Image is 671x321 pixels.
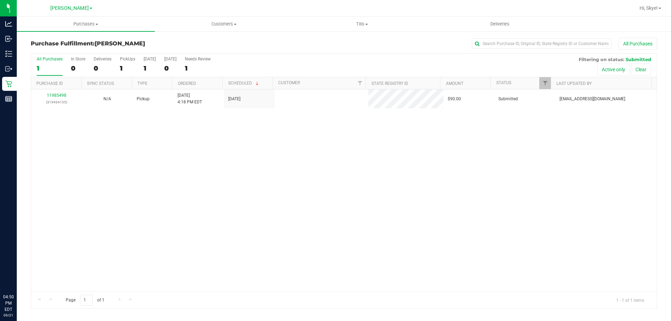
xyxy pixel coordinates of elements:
[472,38,612,49] input: Search Purchase ID, Original ID, State Registry ID or Customer Name...
[354,77,366,89] a: Filter
[21,264,29,272] iframe: Resource center unread badge
[137,96,150,102] span: Pickup
[5,20,12,27] inline-svg: Analytics
[94,57,111,61] div: Deliveries
[560,96,625,102] span: [EMAIL_ADDRESS][DOMAIN_NAME]
[164,57,176,61] div: [DATE]
[7,265,28,286] iframe: Resource center
[35,99,78,105] p: (319434155)
[3,313,14,318] p: 09/21
[103,96,111,102] button: N/A
[556,81,592,86] a: Last Updated By
[17,17,155,31] a: Purchases
[293,21,431,27] span: Tills
[144,57,156,61] div: [DATE]
[619,38,657,50] button: All Purchases
[579,57,624,62] span: Filtering on status:
[293,17,431,31] a: Tills
[631,64,651,75] button: Clear
[17,21,155,27] span: Purchases
[185,57,211,61] div: Needs Review
[71,64,85,72] div: 0
[120,64,135,72] div: 1
[36,81,63,86] a: Purchase ID
[539,77,551,89] a: Filter
[178,92,202,105] span: [DATE] 4:18 PM EDT
[228,96,240,102] span: [DATE]
[80,295,93,306] input: 1
[498,96,518,102] span: Submitted
[37,57,63,61] div: All Purchases
[278,80,300,85] a: Customer
[5,50,12,57] inline-svg: Inventory
[448,96,461,102] span: $90.00
[496,80,511,85] a: Status
[120,57,135,61] div: PickUps
[50,5,89,11] span: [PERSON_NAME]
[228,81,260,86] a: Scheduled
[95,40,145,47] span: [PERSON_NAME]
[94,64,111,72] div: 0
[640,5,658,11] span: Hi, Skye!
[47,93,66,98] a: 11985498
[597,64,630,75] button: Active only
[611,295,650,305] span: 1 - 1 of 1 items
[87,81,114,86] a: Sync Status
[481,21,519,27] span: Deliveries
[5,95,12,102] inline-svg: Reports
[626,57,651,62] span: Submitted
[3,294,14,313] p: 04:50 PM EDT
[137,81,147,86] a: Type
[144,64,156,72] div: 1
[185,64,211,72] div: 1
[103,96,111,101] span: Not Applicable
[5,80,12,87] inline-svg: Retail
[178,81,196,86] a: Ordered
[60,295,110,306] span: Page of 1
[371,81,408,86] a: State Registry ID
[31,41,239,47] h3: Purchase Fulfillment:
[5,65,12,72] inline-svg: Outbound
[431,17,569,31] a: Deliveries
[155,21,293,27] span: Customers
[37,64,63,72] div: 1
[164,64,176,72] div: 0
[71,57,85,61] div: In Store
[155,17,293,31] a: Customers
[5,35,12,42] inline-svg: Inbound
[446,81,463,86] a: Amount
